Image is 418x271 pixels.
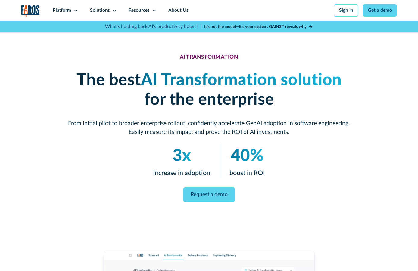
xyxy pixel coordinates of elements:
em: 3x [173,148,191,164]
strong: The best [76,72,141,88]
div: Resources [129,7,150,14]
p: boost in ROI [229,168,265,178]
img: Logo of the analytics and reporting company Faros. [21,5,40,17]
div: Solutions [90,7,110,14]
a: Request a demo [183,187,235,202]
div: AI TRANSFORMATION [180,54,239,60]
strong: It’s not the model—it’s your system. GAINS™ reveals why [204,25,307,29]
a: It’s not the model—it’s your system. GAINS™ reveals why [204,24,313,30]
em: AI Transformation solution [141,72,342,88]
em: 40% [231,148,264,164]
a: Sign in [334,4,358,17]
strong: for the enterprise [144,92,274,108]
p: increase in adoption [153,168,210,178]
div: Platform [53,7,71,14]
p: What's holding back AI's productivity boost? | [105,23,202,30]
p: From initial pilot to broader enterprise rollout, confidently accelerate GenAI adoption in softwa... [68,119,350,137]
a: home [21,5,40,17]
a: Get a demo [363,4,397,17]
